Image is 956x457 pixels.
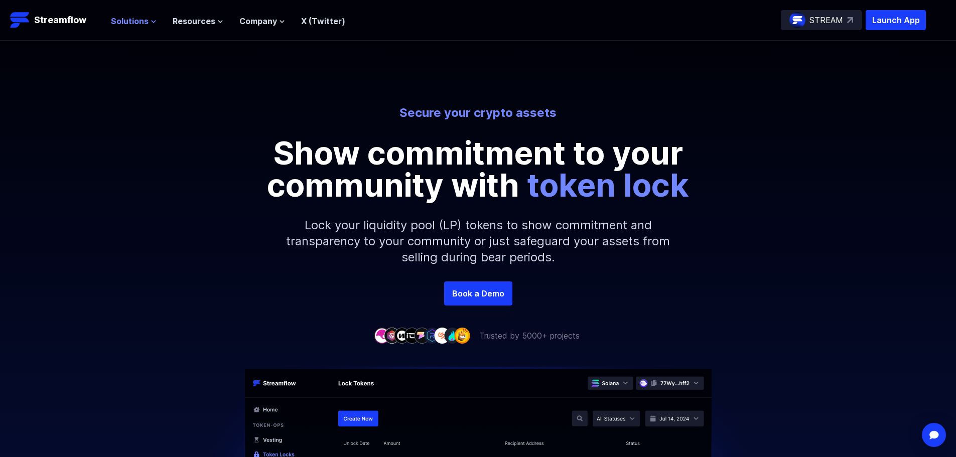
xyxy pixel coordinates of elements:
img: company-4 [404,328,420,343]
img: company-5 [414,328,430,343]
button: Resources [173,15,223,27]
img: company-1 [374,328,390,343]
img: company-9 [454,328,470,343]
img: company-7 [434,328,450,343]
a: Book a Demo [444,281,512,306]
a: STREAM [781,10,862,30]
p: Streamflow [34,13,86,27]
p: Lock your liquidity pool (LP) tokens to show commitment and transparency to your community or jus... [262,201,694,281]
p: Secure your crypto assets [200,105,756,121]
img: company-8 [444,328,460,343]
p: STREAM [809,14,843,26]
div: Open Intercom Messenger [922,423,946,447]
span: token lock [527,166,689,204]
a: X (Twitter) [301,16,345,26]
p: Trusted by 5000+ projects [479,330,580,342]
img: streamflow-logo-circle.png [789,12,805,28]
img: company-3 [394,328,410,343]
img: company-6 [424,328,440,343]
span: Company [239,15,277,27]
img: Streamflow Logo [10,10,30,30]
button: Solutions [111,15,157,27]
img: company-2 [384,328,400,343]
p: Show commitment to your community with [252,137,704,201]
button: Company [239,15,285,27]
a: Streamflow [10,10,101,30]
img: top-right-arrow.svg [847,17,853,23]
button: Launch App [866,10,926,30]
span: Solutions [111,15,149,27]
span: Resources [173,15,215,27]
